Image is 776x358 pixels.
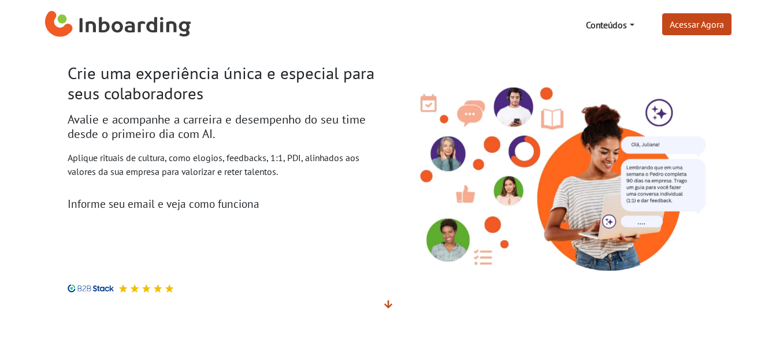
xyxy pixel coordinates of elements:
[384,299,392,310] span: Veja mais detalhes abaixo
[153,284,162,293] img: Avaliação 5 estrelas no B2B Stack
[397,66,709,276] img: Inboarding - Rutuais de Cultura com Inteligência Ariticial. Feedback, conversas 1:1, PDI.
[581,13,638,36] a: Conteúdos
[142,284,151,293] img: Avaliação 5 estrelas no B2B Stack
[68,64,380,103] h1: Crie uma experiência única e especial para seus colaboradores
[118,284,128,293] img: Avaliação 5 estrelas no B2B Stack
[165,284,174,293] img: Avaliação 5 estrelas no B2B Stack
[68,215,352,270] iframe: Form 0
[662,13,732,35] a: Acessar Agora
[130,284,139,293] img: Avaliação 5 estrelas no B2B Stack
[45,5,191,45] a: Inboarding Home Page
[68,151,380,178] p: Aplique rituais de cultura, como elogios, feedbacks, 1:1, PDI, alinhados aos valores da sua empre...
[68,197,380,210] h3: Informe seu email e veja como funciona
[114,284,174,293] div: Avaliação 5 estrelas no B2B Stack
[68,113,380,141] h2: Avalie e acompanhe a carreira e desempenho do seu time desde o primeiro dia com AI.
[68,284,114,293] img: B2B Stack logo
[45,8,191,42] img: Inboarding Home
